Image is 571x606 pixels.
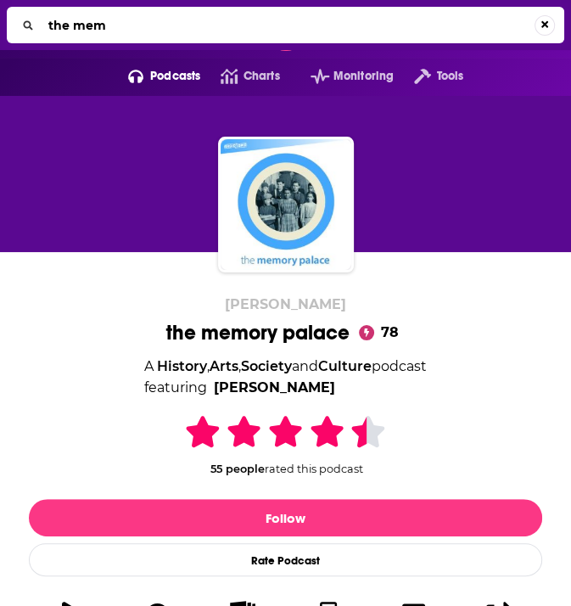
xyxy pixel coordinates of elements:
span: rated this podcast [265,463,363,475]
a: 78 [356,323,406,343]
span: 78 [364,323,406,343]
a: History [157,358,207,374]
a: Arts [210,358,238,374]
button: open menu [290,63,394,90]
div: Rate Podcast [29,543,542,576]
span: 55 people [210,463,265,475]
div: A podcast [144,356,427,399]
span: , [207,358,210,374]
span: and [292,358,318,374]
span: Podcasts [150,65,200,88]
span: Tools [437,65,464,88]
span: Monitoring [333,65,394,88]
span: , [238,358,241,374]
span: featuring [144,377,427,399]
img: the memory palace [221,139,351,270]
div: 55 peoplerated this podcast [159,412,413,475]
a: Culture [318,358,372,374]
button: open menu [108,63,201,90]
input: Search... [42,12,535,39]
button: open menu [394,63,463,90]
span: Charts [244,65,280,88]
div: Search... [7,7,564,43]
a: Nate DiMeo [214,377,335,399]
span: [PERSON_NAME] [225,296,346,312]
a: Charts [200,63,279,90]
a: Society [241,358,292,374]
button: Follow [29,499,542,536]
